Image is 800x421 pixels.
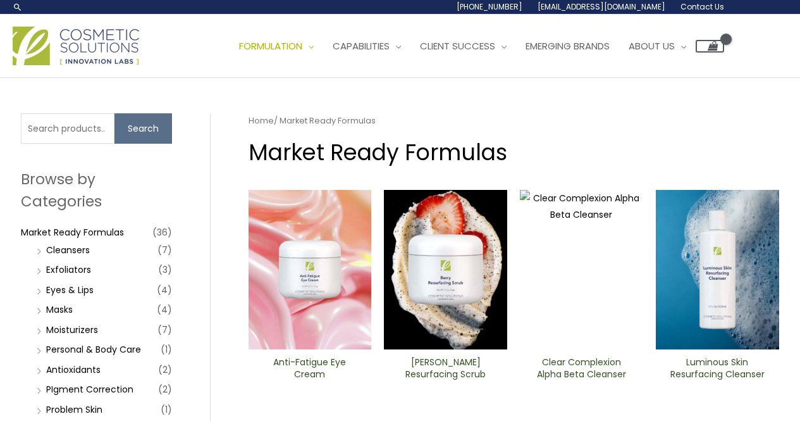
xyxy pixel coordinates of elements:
[157,301,172,318] span: (4)
[21,113,114,144] input: Search products…
[516,27,619,65] a: Emerging Brands
[531,356,632,380] h2: Clear Complexion Alpha Beta ​Cleanser
[161,341,172,358] span: (1)
[46,363,101,376] a: Antioxidants
[114,113,172,144] button: Search
[531,356,632,385] a: Clear Complexion Alpha Beta ​Cleanser
[46,263,91,276] a: Exfoliators
[158,261,172,279] span: (3)
[619,27,696,65] a: About Us
[323,27,410,65] a: Capabilities
[46,284,94,296] a: Eyes & Lips
[157,281,172,299] span: (4)
[230,27,323,65] a: Formulation
[667,356,768,385] a: Luminous Skin Resurfacing ​Cleanser
[395,356,496,380] h2: [PERSON_NAME] Resurfacing Scrub
[680,1,724,12] span: Contact Us
[526,39,610,53] span: Emerging Brands
[21,168,172,211] h2: Browse by Categories
[395,356,496,385] a: [PERSON_NAME] Resurfacing Scrub
[158,380,172,398] span: (2)
[152,223,172,241] span: (36)
[538,1,665,12] span: [EMAIL_ADDRESS][DOMAIN_NAME]
[46,324,98,336] a: Moisturizers
[457,1,522,12] span: [PHONE_NUMBER]
[21,226,124,239] a: Market Ready Formulas
[420,39,495,53] span: Client Success
[46,403,102,416] a: Problem Skin
[520,190,643,349] img: Clear Complexion Alpha Beta ​Cleanser
[249,115,274,127] a: Home
[667,356,768,380] h2: Luminous Skin Resurfacing ​Cleanser
[410,27,516,65] a: Client Success
[259,356,360,385] a: Anti-Fatigue Eye Cream
[46,343,141,356] a: Personal & Body Care
[157,241,172,259] span: (7)
[249,113,779,129] nav: Breadcrumb
[239,39,302,53] span: Formulation
[249,190,372,349] img: Anti Fatigue Eye Cream
[46,244,90,256] a: Cleansers
[158,361,172,379] span: (2)
[384,190,507,349] img: Berry Resurfacing Scrub
[13,2,23,12] a: Search icon link
[157,321,172,339] span: (7)
[46,383,133,396] a: PIgment Correction
[220,27,724,65] nav: Site Navigation
[333,39,390,53] span: Capabilities
[46,303,73,316] a: Masks
[656,190,779,349] img: Luminous Skin Resurfacing ​Cleanser
[259,356,360,380] h2: Anti-Fatigue Eye Cream
[161,401,172,418] span: (1)
[13,27,139,65] img: Cosmetic Solutions Logo
[629,39,675,53] span: About Us
[696,40,724,53] a: View Shopping Cart, empty
[249,137,779,168] h1: Market Ready Formulas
